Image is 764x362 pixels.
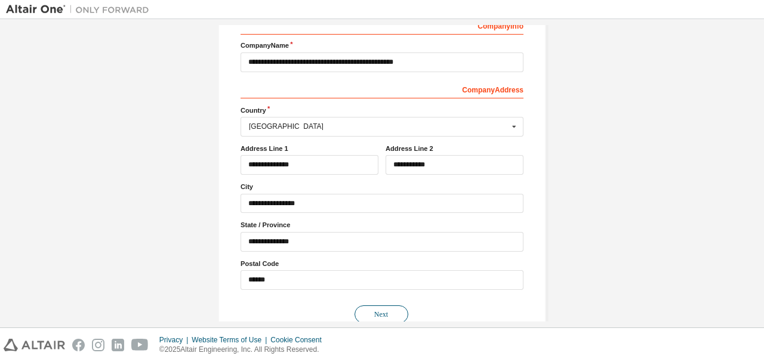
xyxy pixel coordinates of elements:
[270,335,328,345] div: Cookie Consent
[241,220,523,230] label: State / Province
[241,106,523,115] label: Country
[131,339,149,351] img: youtube.svg
[92,339,104,351] img: instagram.svg
[355,305,408,323] button: Next
[241,182,523,191] label: City
[241,16,523,35] div: Company Info
[159,335,192,345] div: Privacy
[386,144,523,153] label: Address Line 2
[159,345,329,355] p: © 2025 Altair Engineering, Inc. All Rights Reserved.
[6,4,155,16] img: Altair One
[249,123,509,130] div: [GEOGRAPHIC_DATA]
[241,41,523,50] label: Company Name
[72,339,85,351] img: facebook.svg
[241,79,523,98] div: Company Address
[241,144,378,153] label: Address Line 1
[4,339,65,351] img: altair_logo.svg
[192,335,270,345] div: Website Terms of Use
[241,259,523,268] label: Postal Code
[112,339,124,351] img: linkedin.svg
